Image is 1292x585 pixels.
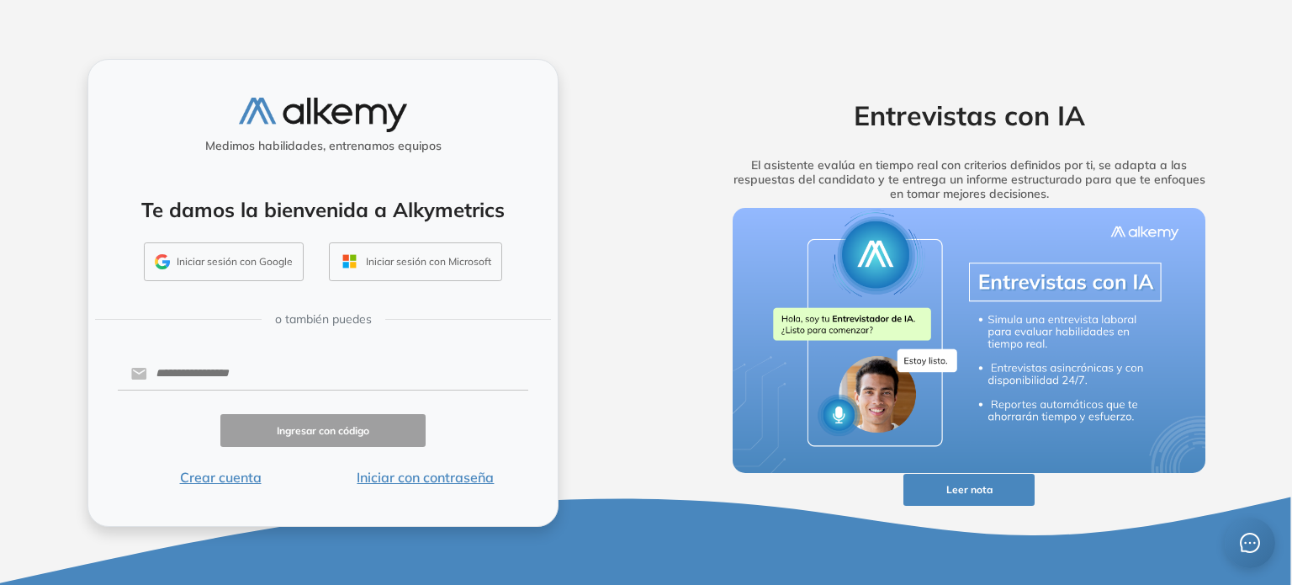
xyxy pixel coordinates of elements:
h2: Entrevistas con IA [707,99,1231,131]
button: Iniciar con contraseña [323,467,528,487]
h4: Te damos la bienvenida a Alkymetrics [110,198,536,222]
img: OUTLOOK_ICON [340,252,359,271]
span: message [1239,532,1261,554]
img: img-more-info [733,208,1205,474]
span: o también puedes [275,311,372,328]
img: GMAIL_ICON [155,254,170,269]
button: Crear cuenta [118,467,323,487]
h5: Medimos habilidades, entrenamos equipos [95,139,551,153]
button: Leer nota [903,474,1035,507]
button: Iniciar sesión con Google [144,242,304,281]
button: Iniciar sesión con Microsoft [329,242,502,281]
h5: El asistente evalúa en tiempo real con criterios definidos por ti, se adapta a las respuestas del... [707,158,1231,200]
button: Ingresar con código [220,414,426,447]
img: logo-alkemy [239,98,407,132]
